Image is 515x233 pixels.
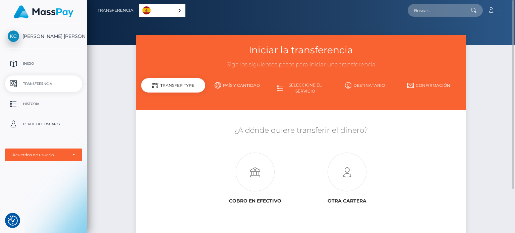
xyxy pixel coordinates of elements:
div: Language [139,4,185,17]
h5: ¿A dónde quiere transferir el dinero? [141,125,461,136]
a: Transferencia [98,3,133,17]
button: Consent Preferences [8,216,18,226]
p: Historia [8,99,79,109]
input: Buscar... [408,4,471,17]
div: Transfer Type [141,78,205,93]
a: Tipo de transferencia [141,79,205,97]
a: Historia [5,96,82,112]
a: Español [139,4,185,17]
img: MassPay [14,5,73,18]
p: Perfil del usuario [8,119,79,129]
a: Confirmación [397,79,461,91]
a: Seleccione el servicio [269,79,333,97]
a: País y cantidad [205,79,269,91]
h3: Iniciar la transferencia [141,44,461,57]
button: Acuerdos de usuario [5,149,82,161]
a: Perfil del usuario [5,116,82,132]
p: Transferencia [8,79,79,89]
h3: Siga los siguientes pasos para iniciar una transferencia [141,61,461,69]
h6: Cobro en efectivo [215,198,296,204]
a: Transferencia [5,75,82,92]
p: Inicio [8,59,79,69]
span: [PERSON_NAME] [PERSON_NAME] [5,33,82,39]
a: Destinatario [333,79,397,91]
img: Revisit consent button [8,216,18,226]
h6: Otra cartera [306,198,388,204]
a: Inicio [5,55,82,72]
div: Acuerdos de usuario [12,152,67,158]
aside: Language selected: Español [139,4,185,17]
